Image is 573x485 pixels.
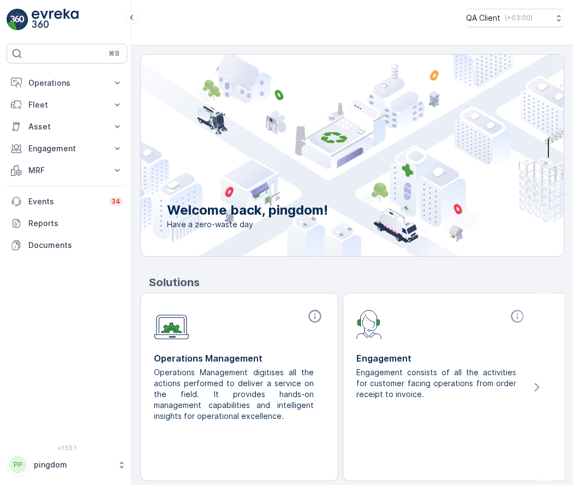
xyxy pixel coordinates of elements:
img: module-icon [356,309,382,339]
p: Operations [28,78,105,88]
div: PP [9,456,27,474]
p: ( +03:00 ) [505,14,533,22]
button: Operations [7,72,127,94]
button: PPpingdom [7,453,127,476]
p: MRF [28,165,105,176]
p: Fleet [28,99,105,110]
button: QA Client(+03:00) [466,9,564,27]
p: Engagement [356,352,527,365]
a: Reports [7,212,127,234]
button: Engagement [7,138,127,159]
button: Fleet [7,94,127,116]
p: Engagement consists of all the activities for customer facing operations from order receipt to in... [356,367,518,400]
p: Welcome back, pingdom! [167,202,328,219]
p: pingdom [34,459,112,470]
span: Have a zero-waste day [167,219,328,230]
p: Events [28,196,103,207]
img: logo [7,9,28,31]
p: Documents [28,240,123,251]
p: Asset [28,121,105,132]
img: module-icon [154,309,189,340]
a: Documents [7,234,127,256]
img: city illustration [92,55,564,256]
p: Operations Management digitises all the actions performed to deliver a service on the field. It p... [154,367,316,422]
p: 34 [111,197,121,206]
button: MRF [7,159,127,181]
p: ⌘B [109,49,120,58]
button: Asset [7,116,127,138]
a: Events34 [7,191,127,212]
p: Engagement [28,143,105,154]
img: logo_light-DOdMpM7g.png [32,9,79,31]
span: v 1.50.1 [7,445,127,451]
p: Reports [28,218,123,229]
p: Solutions [149,274,564,291]
p: Operations Management [154,352,325,365]
p: QA Client [466,13,500,23]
